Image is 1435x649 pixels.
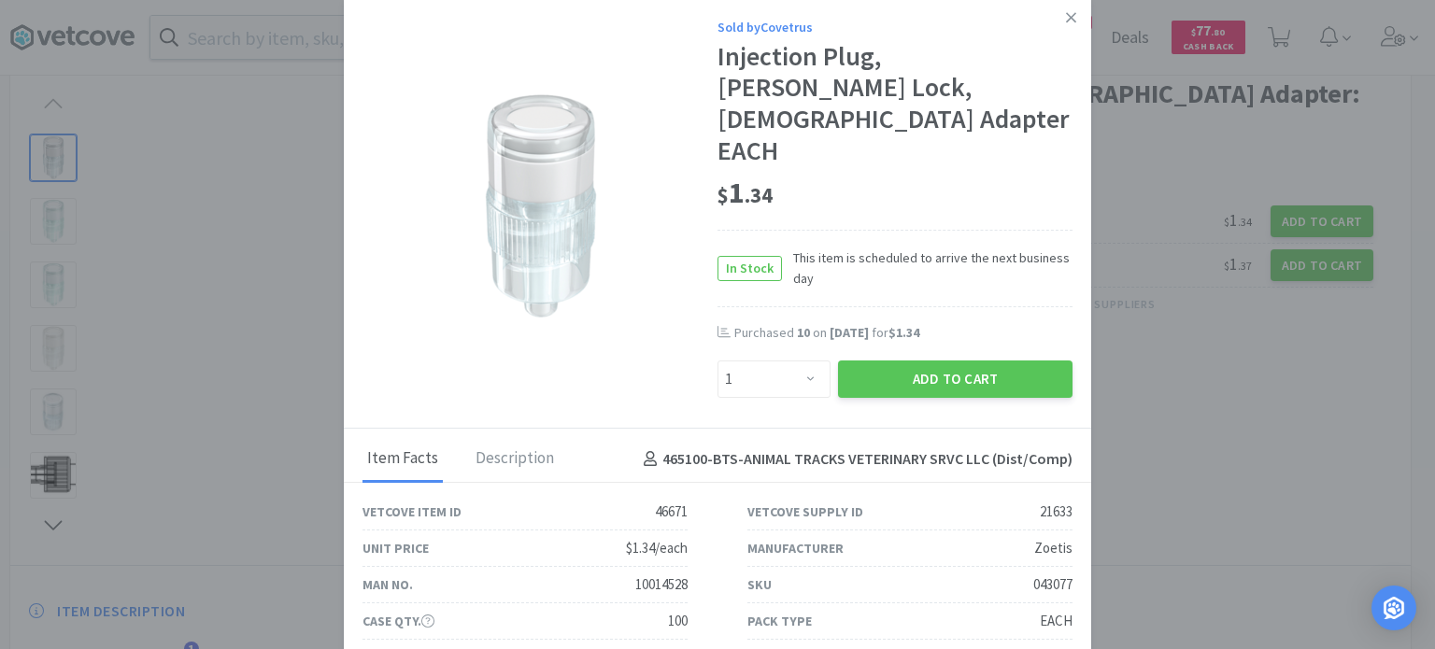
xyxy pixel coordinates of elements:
div: Zoetis [1034,537,1073,559]
div: Manufacturer [747,538,844,558]
div: SKU [747,574,772,595]
h4: 465100-BTS - ANIMAL TRACKS VETERINARY SRVC LLC (Dist/Comp) [636,447,1073,472]
div: Case Qty. [362,611,434,631]
div: Vetcove Supply ID [747,501,863,522]
div: Sold by Covetrus [717,17,1073,37]
div: Purchased on for [734,324,1073,343]
div: Injection Plug, [PERSON_NAME] Lock, [DEMOGRAPHIC_DATA] Adapter EACH [717,41,1073,166]
span: [DATE] [830,324,869,341]
div: Item Facts [362,436,443,483]
span: In Stock [718,257,781,280]
div: Vetcove Item ID [362,501,462,522]
span: This item is scheduled to arrive the next business day [782,247,1073,289]
div: 21633 [1040,501,1073,523]
div: $1.34/each [626,537,688,559]
div: Unit Price [362,538,429,558]
div: Man No. [362,574,413,595]
div: 100 [668,610,688,632]
span: 10 [797,324,810,341]
img: 65339ef9e12f4e1ba30e57e74b2d4899_21633.png [423,91,657,324]
span: 1 [717,174,773,211]
span: $1.34 [888,324,919,341]
div: Open Intercom Messenger [1371,586,1416,630]
div: Description [471,436,559,483]
div: 10014528 [635,573,688,596]
span: . 34 [745,182,773,208]
span: $ [717,182,729,208]
div: Pack Type [747,611,812,631]
div: 043077 [1033,573,1073,596]
div: EACH [1040,610,1073,632]
button: Add to Cart [838,360,1073,398]
div: 46671 [655,501,688,523]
